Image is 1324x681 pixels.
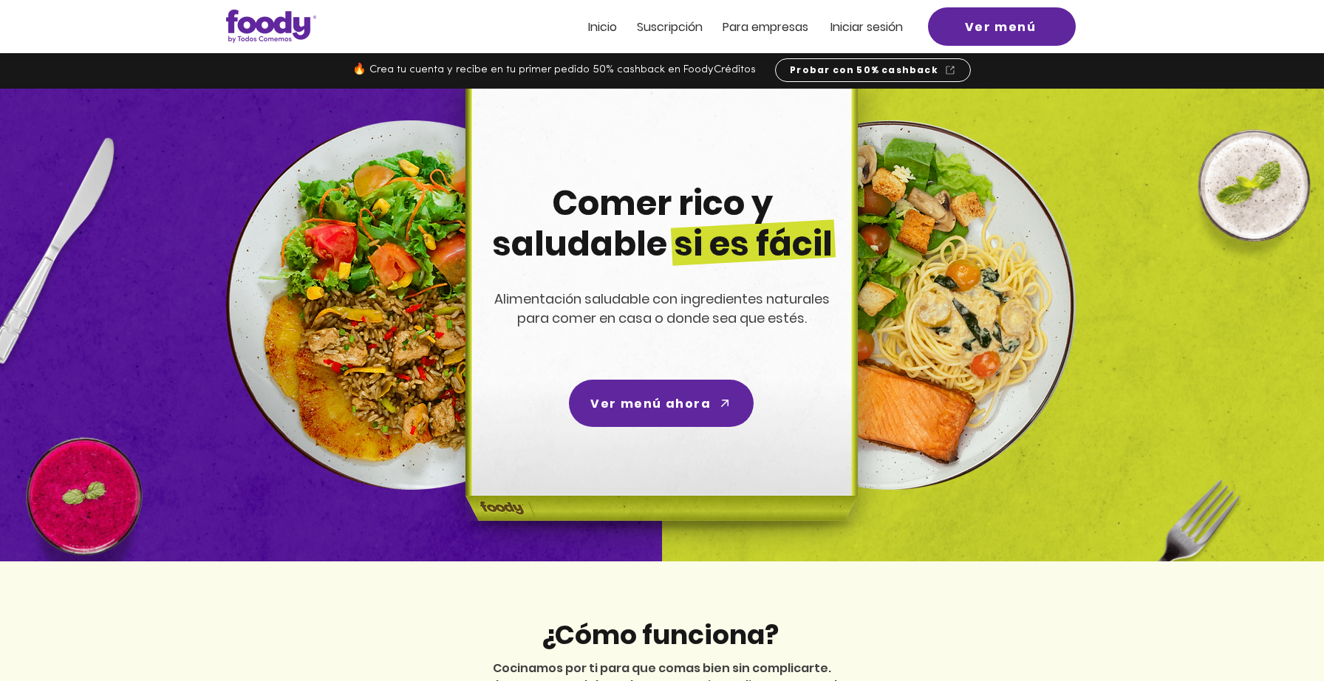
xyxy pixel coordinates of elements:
[226,10,316,43] img: Logo_Foody V2.0.0 (3).png
[830,21,903,33] a: Iniciar sesión
[493,660,831,677] span: Cocinamos por ti para que comas bien sin complicarte.
[1238,595,1309,666] iframe: Messagebird Livechat Widget
[569,380,754,427] a: Ver menú ahora
[830,18,903,35] span: Iniciar sesión
[588,21,617,33] a: Inicio
[723,18,737,35] span: Pa
[928,7,1076,46] a: Ver menú
[541,616,779,654] span: ¿Cómo funciona?
[588,18,617,35] span: Inicio
[637,21,703,33] a: Suscripción
[494,290,830,327] span: Alimentación saludable con ingredientes naturales para comer en casa o donde sea que estés.
[775,58,971,82] a: Probar con 50% cashback
[226,120,596,490] img: left-dish-compress.png
[492,179,833,267] span: Comer rico y saludable si es fácil
[965,18,1037,36] span: Ver menú
[737,18,808,35] span: ra empresas
[590,394,711,413] span: Ver menú ahora
[637,18,703,35] span: Suscripción
[790,64,938,77] span: Probar con 50% cashback
[723,21,808,33] a: Para empresas
[352,64,756,75] span: 🔥 Crea tu cuenta y recibe en tu primer pedido 50% cashback en FoodyCréditos
[424,89,894,561] img: headline-center-compress.png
